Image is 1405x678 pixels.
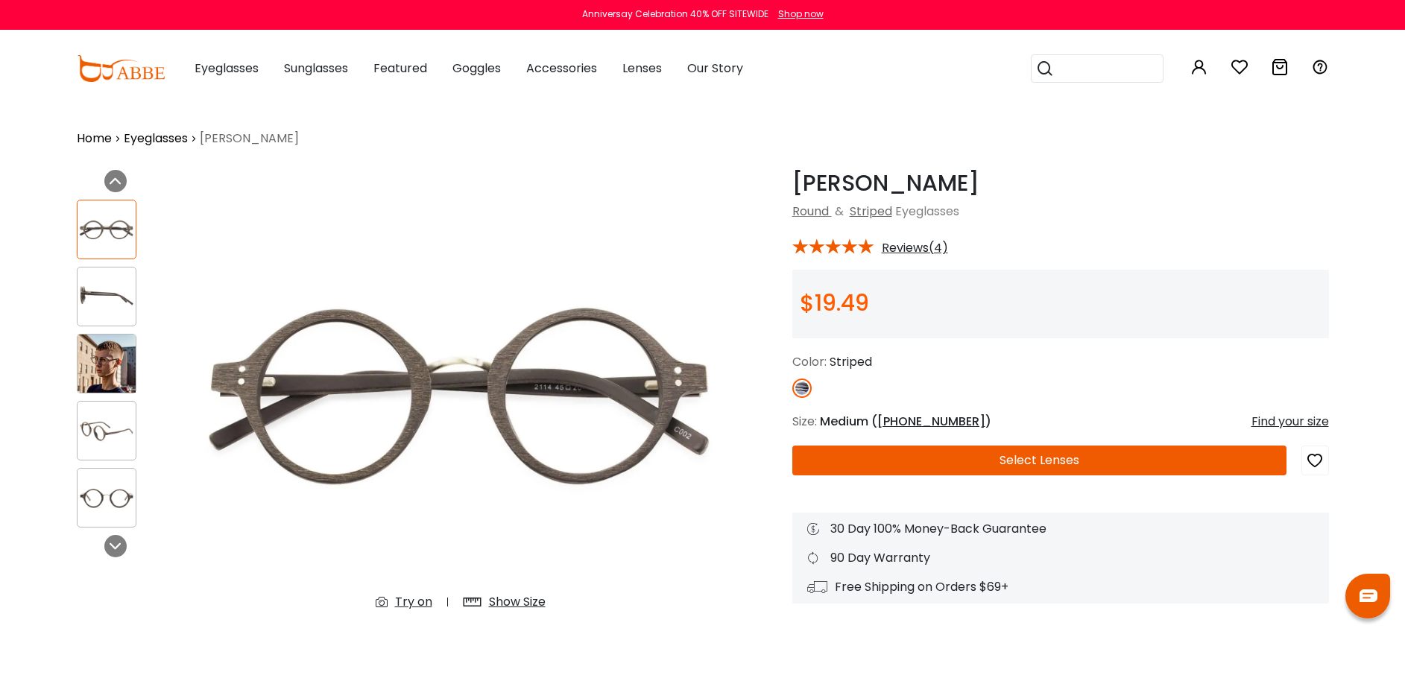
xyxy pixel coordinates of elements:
[807,549,1314,567] div: 90 Day Warranty
[78,335,136,393] img: Piggott Striped Acetate Eyeglasses , SpringHinges , UniversalBridgeFit Frames from ABBE Glasses
[78,484,136,513] img: Piggott Striped Acetate Eyeglasses , SpringHinges , UniversalBridgeFit Frames from ABBE Glasses
[373,60,427,77] span: Featured
[895,203,959,220] span: Eyeglasses
[395,593,432,611] div: Try on
[820,413,991,430] span: Medium ( )
[77,130,112,148] a: Home
[78,282,136,311] img: Piggott Striped Acetate Eyeglasses , SpringHinges , UniversalBridgeFit Frames from ABBE Glasses
[77,55,165,82] img: abbeglasses.com
[792,353,827,370] span: Color:
[200,130,299,148] span: [PERSON_NAME]
[792,170,1329,197] h1: [PERSON_NAME]
[622,60,662,77] span: Lenses
[792,413,817,430] span: Size:
[582,7,768,21] div: Anniversay Celebration 40% OFF SITEWIDE
[489,593,546,611] div: Show Size
[771,7,824,20] a: Shop now
[1360,589,1377,602] img: chat
[124,130,188,148] a: Eyeglasses
[78,215,136,244] img: Piggott Striped Acetate Eyeglasses , SpringHinges , UniversalBridgeFit Frames from ABBE Glasses
[877,413,985,430] span: [PHONE_NUMBER]
[792,446,1286,475] button: Select Lenses
[807,578,1314,596] div: Free Shipping on Orders $69+
[850,203,892,220] a: Striped
[830,353,872,370] span: Striped
[807,520,1314,538] div: 30 Day 100% Money-Back Guarantee
[78,416,136,446] img: Piggott Striped Acetate Eyeglasses , SpringHinges , UniversalBridgeFit Frames from ABBE Glasses
[195,60,259,77] span: Eyeglasses
[452,60,501,77] span: Goggles
[1251,413,1329,431] div: Find your size
[882,241,948,255] span: Reviews(4)
[189,170,733,623] img: Piggott Striped Acetate Eyeglasses , SpringHinges , UniversalBridgeFit Frames from ABBE Glasses
[526,60,597,77] span: Accessories
[792,203,829,220] a: Round
[800,287,869,319] span: $19.49
[284,60,348,77] span: Sunglasses
[778,7,824,21] div: Shop now
[832,203,847,220] span: &
[687,60,743,77] span: Our Story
